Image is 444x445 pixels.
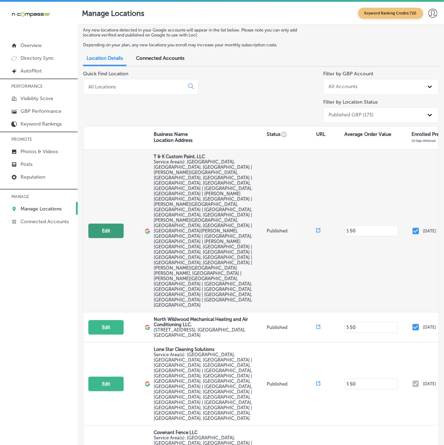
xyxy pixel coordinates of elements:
[20,219,69,225] p: Connected Accounts
[20,161,32,167] p: Posts
[323,71,373,77] label: Filter by GBP Account
[154,317,265,327] p: North Wildwood Mechanical Heating and Air Conditioning LLC.
[154,131,193,143] p: Business Name Location Address
[347,229,349,233] p: $
[88,224,124,238] button: Edit
[145,381,150,387] img: logo
[267,228,316,233] p: Published
[154,430,265,435] p: Covenant Fence LLC
[20,55,54,61] p: Directory Sync
[88,320,124,335] button: Edit
[136,55,184,61] span: Connected Accounts
[83,42,314,47] p: Depending on your plan, any new locations you enroll may increase your monthly subscription costs.
[11,11,50,18] img: 660ab0bf-5cc7-4cb8-ba1c-48b5ae0f18e60NCTV_CLogo_TV_Black_-500x88.png
[423,381,436,386] p: [DATE]
[344,131,391,137] p: Average Order Value
[87,55,123,61] span: Location Details
[20,149,58,155] p: Photos & Videos
[82,9,144,18] p: Manage Locations
[20,42,42,48] p: Overview
[145,325,150,330] img: logo
[154,352,252,421] span: Dallas, TX, USA | Addison, TX, USA | Carrollton, TX, USA | Richardson, TX, USA | Highland Park, T...
[323,99,378,105] label: Filter by Location Status
[423,229,436,233] p: [DATE]
[20,206,61,212] p: Manage Locations
[88,83,183,90] input: All Locations
[88,377,124,391] button: Edit
[328,112,373,118] div: Published GBP (173)
[347,381,349,386] p: $
[145,229,150,234] img: logo
[83,71,128,77] label: Quick Find Location
[154,347,265,352] p: Lone Star Cleaning Solutions
[347,325,349,330] p: $
[20,121,62,127] p: Keyword Rankings
[316,131,325,137] p: URL
[267,325,316,330] p: Published
[328,84,357,90] div: All Accounts
[267,131,316,137] p: Status
[423,325,436,330] p: [DATE]
[358,8,423,19] span: Keyword Ranking Credits: 720
[20,96,53,102] p: Visibility Score
[267,381,316,387] p: Published
[20,68,42,74] p: AutoPilot
[154,159,252,308] span: Nocatee, FL, USA | Asbury Lake, FL, USA | Jacksonville, FL, USA | Lawtey, FL 32058, USA | Starke,...
[154,154,265,159] p: T & K Custom Paint, LLC
[20,174,45,180] p: Reputation
[412,139,436,143] p: 30 Days Minimum
[20,108,61,114] p: GBP Performance
[83,28,314,37] p: Any new locations detected in your Google accounts will appear in the list below. Please note you...
[154,327,265,338] label: [STREET_ADDRESS] , [GEOGRAPHIC_DATA], [GEOGRAPHIC_DATA]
